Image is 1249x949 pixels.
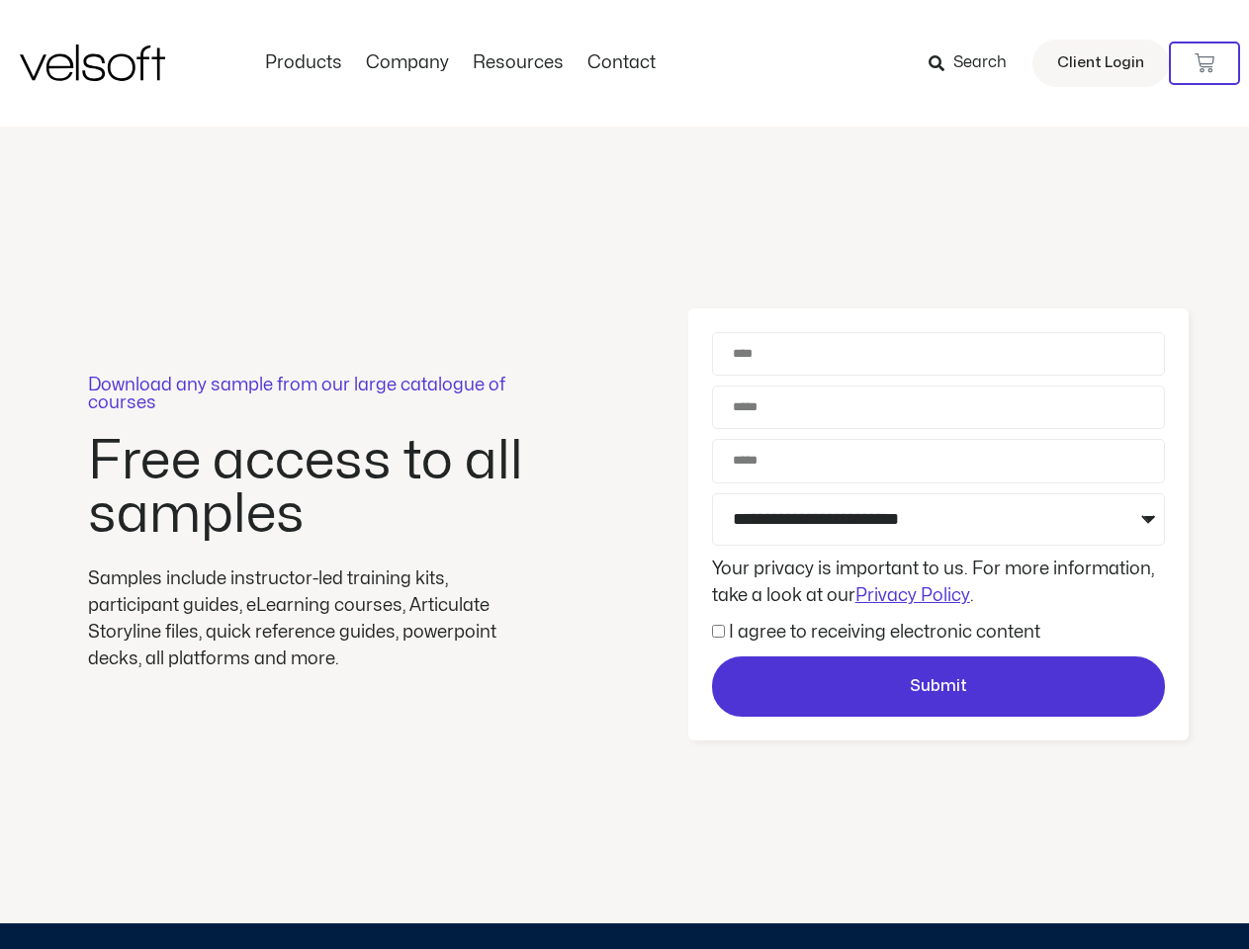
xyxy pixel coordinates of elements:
[88,435,533,542] h2: Free access to all samples
[354,52,461,74] a: CompanyMenu Toggle
[929,46,1021,80] a: Search
[953,50,1007,76] span: Search
[855,587,970,604] a: Privacy Policy
[88,565,533,672] div: Samples include instructor-led training kits, participant guides, eLearning courses, Articulate S...
[1032,40,1169,87] a: Client Login
[910,674,967,700] span: Submit
[712,656,1165,718] button: Submit
[729,624,1040,641] label: I agree to receiving electronic content
[707,556,1170,609] div: Your privacy is important to us. For more information, take a look at our .
[253,52,668,74] nav: Menu
[461,52,576,74] a: ResourcesMenu Toggle
[1057,50,1144,76] span: Client Login
[20,44,165,81] img: Velsoft Training Materials
[253,52,354,74] a: ProductsMenu Toggle
[88,377,533,412] p: Download any sample from our large catalogue of courses
[576,52,668,74] a: ContactMenu Toggle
